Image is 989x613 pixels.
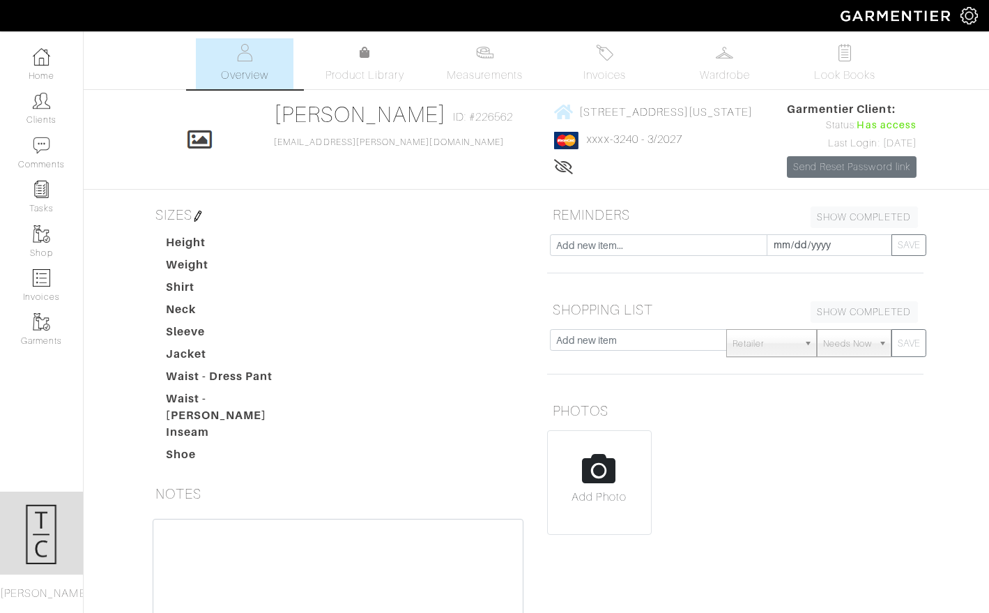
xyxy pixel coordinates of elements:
span: Retailer [733,330,798,358]
span: Wardrobe [700,67,750,84]
dt: Waist - [PERSON_NAME] [155,391,314,424]
a: [STREET_ADDRESS][US_STATE] [554,103,752,121]
a: Look Books [796,38,894,89]
dt: Height [155,234,314,257]
img: todo-9ac3debb85659649dc8f770b8b6100bb5dab4b48dedcbae339e5042a72dfd3cc.svg [836,44,853,61]
dt: Weight [155,257,314,279]
img: wardrobe-487a4870c1b7c33e795ec22d11cfc2ed9d08956e64fb3008fe2437562e282088.svg [716,44,733,61]
img: basicinfo-40fd8af6dae0f16599ec9e87c0ef1c0a1fdea2edbe929e3d69a839185d80c458.svg [236,44,254,61]
a: SHOW COMPLETED [811,206,918,228]
dt: Shirt [155,279,314,301]
span: [STREET_ADDRESS][US_STATE] [579,105,752,118]
dt: Sleeve [155,324,314,346]
a: [PERSON_NAME] [274,102,446,127]
span: Measurements [447,67,523,84]
img: garments-icon-b7da505a4dc4fd61783c78ac3ca0ef83fa9d6f193b1c9dc38574b1d14d53ca28.png [33,313,50,331]
img: dashboard-icon-dbcd8f5a0b271acd01030246c82b418ddd0df26cd7fceb0bd07c9910d44c42f6.png [33,48,50,66]
span: Invoices [583,67,626,84]
span: ID: #226562 [453,109,514,126]
img: pen-cf24a1663064a2ec1b9c1bd2387e9de7a2fa800b781884d57f21acf72779bad2.png [192,211,204,222]
h5: SHOPPING LIST [547,296,923,324]
span: Has access [857,118,917,133]
span: Needs Now [823,330,872,358]
input: Add new item... [550,234,767,256]
span: Garmentier Client: [787,101,917,118]
img: garments-icon-b7da505a4dc4fd61783c78ac3ca0ef83fa9d6f193b1c9dc38574b1d14d53ca28.png [33,225,50,243]
input: Add new item [550,329,728,351]
img: reminder-icon-8004d30b9f0a5d33ae49ab947aed9ed385cf756f9e5892f1edd6e32f2345188e.png [33,181,50,198]
h5: PHOTOS [547,397,923,425]
img: measurements-466bbee1fd09ba9460f595b01e5d73f9e2bff037440d3c8f018324cb6cdf7a4a.svg [476,44,493,61]
span: Product Library [325,67,404,84]
dt: Shoe [155,446,314,469]
img: gear-icon-white-bd11855cb880d31180b6d7d6211b90ccbf57a29d726f0c71d8c61bd08dd39cc2.png [960,7,978,24]
dt: Inseam [155,424,314,446]
div: Last Login: [DATE] [787,136,917,151]
h5: REMINDERS [547,201,923,229]
img: orders-icon-0abe47150d42831381b5fb84f609e132dff9fe21cb692f30cb5eec754e2cba89.png [33,269,50,287]
img: garmentier-logo-header-white-b43fb05a5012e4ada735d5af1a66efaba907eab6374d6393d1fbf88cb4ef424d.png [834,3,960,28]
dt: Waist - Dress Pant [155,368,314,391]
a: [EMAIL_ADDRESS][PERSON_NAME][DOMAIN_NAME] [274,137,504,147]
span: Look Books [814,67,876,84]
span: Overview [221,67,268,84]
img: clients-icon-6bae9207a08558b7cb47a8932f037763ab4055f8c8b6bfacd5dc20c3e0201464.png [33,92,50,109]
dt: Jacket [155,346,314,368]
img: comment-icon-a0a6a9ef722e966f86d9cbdc48e553b5cf19dbc54f86b18d962a5391bc8f6eb6.png [33,137,50,154]
a: xxxx-3240 - 3/2027 [587,133,682,146]
a: Product Library [316,45,413,84]
a: Send Reset Password link [787,156,917,178]
button: SAVE [891,234,926,256]
img: mastercard-2c98a0d54659f76b027c6839bea21931c3e23d06ea5b2b5660056f2e14d2f154.png [554,132,578,149]
a: Measurements [436,38,534,89]
div: Status: [787,118,917,133]
a: SHOW COMPLETED [811,301,918,323]
h5: NOTES [150,480,526,508]
dt: Neck [155,301,314,324]
a: Overview [196,38,293,89]
a: Invoices [556,38,654,89]
img: orders-27d20c2124de7fd6de4e0e44c1d41de31381a507db9b33961299e4e07d508b8c.svg [596,44,613,61]
h5: SIZES [150,201,526,229]
a: Wardrobe [676,38,774,89]
button: SAVE [891,329,926,357]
